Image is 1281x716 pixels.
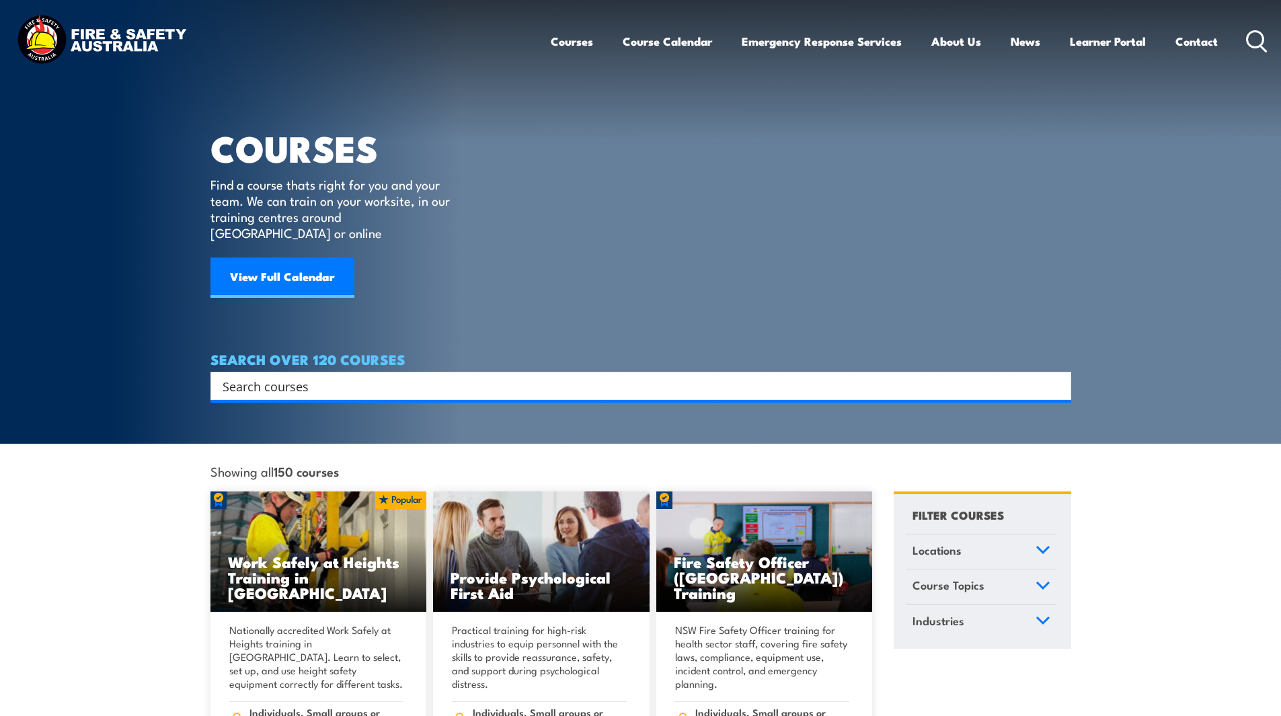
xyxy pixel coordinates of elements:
a: Emergency Response Services [742,24,902,59]
p: NSW Fire Safety Officer training for health sector staff, covering fire safety laws, compliance, ... [675,623,850,690]
a: Contact [1175,24,1218,59]
a: Industries [906,605,1056,640]
a: About Us [931,24,981,59]
input: Search input [223,376,1042,396]
h4: SEARCH OVER 120 COURSES [210,352,1071,366]
a: Course Topics [906,569,1056,604]
h1: COURSES [210,132,469,163]
a: View Full Calendar [210,257,354,298]
h4: FILTER COURSES [913,506,1004,524]
a: Provide Psychological First Aid [433,491,650,612]
h3: Provide Psychological First Aid [451,569,632,600]
h3: Work Safely at Heights Training in [GEOGRAPHIC_DATA] [228,554,410,600]
form: Search form [225,376,1044,395]
span: Locations [913,541,962,559]
img: Fire Safety Advisor [656,491,873,612]
h3: Fire Safety Officer ([GEOGRAPHIC_DATA]) Training [674,554,855,600]
strong: 150 courses [274,462,339,480]
p: Practical training for high-risk industries to equip personnel with the skills to provide reassur... [452,623,627,690]
img: Work Safely at Heights Training (1) [210,491,427,612]
a: Work Safely at Heights Training in [GEOGRAPHIC_DATA] [210,491,427,612]
span: Showing all [210,464,339,478]
img: Mental Health First Aid Training Course from Fire & Safety Australia [433,491,650,612]
a: Courses [551,24,593,59]
a: Fire Safety Officer ([GEOGRAPHIC_DATA]) Training [656,491,873,612]
p: Find a course thats right for you and your team. We can train on your worksite, in our training c... [210,176,456,241]
span: Industries [913,612,964,630]
button: Search magnifier button [1048,376,1066,395]
a: Locations [906,534,1056,569]
span: Course Topics [913,576,984,594]
p: Nationally accredited Work Safely at Heights training in [GEOGRAPHIC_DATA]. Learn to select, set ... [229,623,404,690]
a: Learner Portal [1070,24,1146,59]
a: Course Calendar [623,24,712,59]
a: News [1011,24,1040,59]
